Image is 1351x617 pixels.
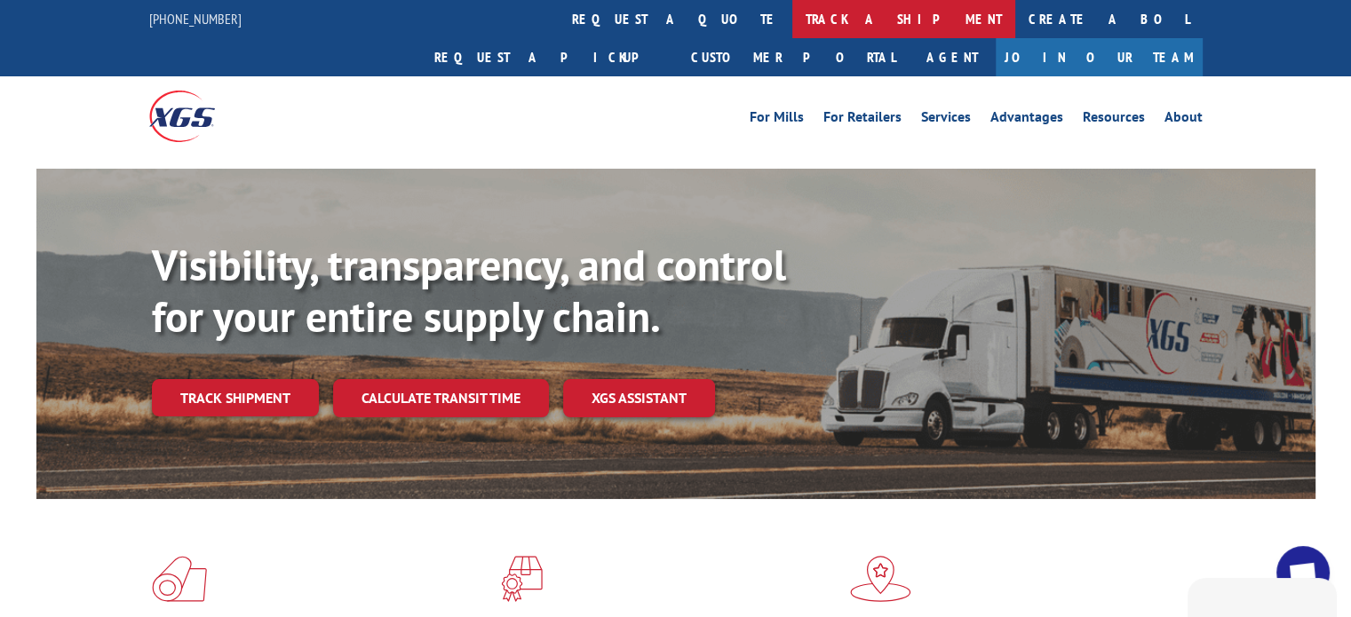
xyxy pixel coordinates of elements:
a: Calculate transit time [333,379,549,417]
img: xgs-icon-total-supply-chain-intelligence-red [152,556,207,602]
img: xgs-icon-focused-on-flooring-red [501,556,543,602]
a: For Retailers [823,110,902,130]
img: xgs-icon-flagship-distribution-model-red [850,556,911,602]
a: Request a pickup [421,38,678,76]
b: Visibility, transparency, and control for your entire supply chain. [152,237,786,344]
a: Track shipment [152,379,319,416]
a: Join Our Team [996,38,1203,76]
a: Advantages [990,110,1063,130]
a: Resources [1083,110,1145,130]
a: About [1164,110,1203,130]
a: Customer Portal [678,38,909,76]
a: Services [921,110,971,130]
a: XGS ASSISTANT [563,379,715,417]
div: Open chat [1276,546,1330,599]
a: For Mills [750,110,804,130]
a: Agent [909,38,996,76]
a: [PHONE_NUMBER] [149,10,242,28]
